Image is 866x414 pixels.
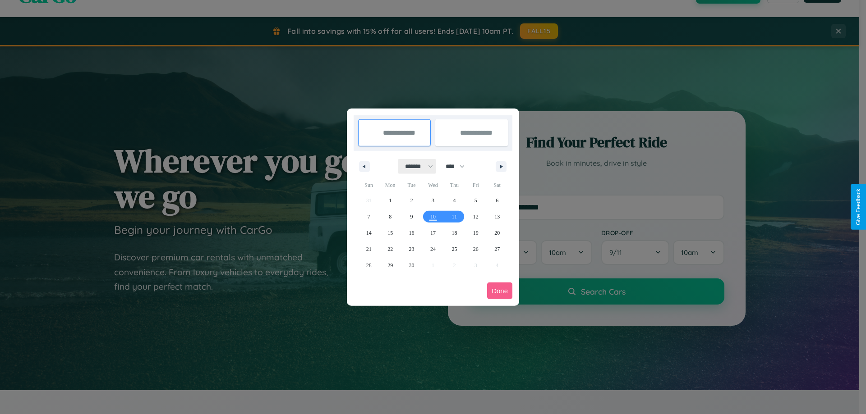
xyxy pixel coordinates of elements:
[487,209,508,225] button: 13
[387,225,393,241] span: 15
[366,241,372,257] span: 21
[368,209,370,225] span: 7
[451,241,457,257] span: 25
[409,241,415,257] span: 23
[430,209,436,225] span: 10
[465,209,486,225] button: 12
[401,241,422,257] button: 23
[379,241,401,257] button: 22
[379,178,401,192] span: Mon
[465,225,486,241] button: 19
[473,209,479,225] span: 12
[422,225,443,241] button: 17
[451,225,457,241] span: 18
[487,225,508,241] button: 20
[432,192,434,209] span: 3
[409,225,415,241] span: 16
[358,209,379,225] button: 7
[487,282,512,299] button: Done
[358,178,379,192] span: Sun
[410,192,413,209] span: 2
[444,178,465,192] span: Thu
[379,225,401,241] button: 15
[473,225,479,241] span: 19
[401,192,422,209] button: 2
[494,241,500,257] span: 27
[444,225,465,241] button: 18
[358,241,379,257] button: 21
[474,192,477,209] span: 5
[366,225,372,241] span: 14
[401,178,422,192] span: Tue
[401,209,422,225] button: 9
[487,178,508,192] span: Sat
[410,209,413,225] span: 9
[401,225,422,241] button: 16
[494,209,500,225] span: 13
[452,209,457,225] span: 11
[496,192,498,209] span: 6
[389,192,392,209] span: 1
[465,178,486,192] span: Fri
[358,225,379,241] button: 14
[444,209,465,225] button: 11
[422,209,443,225] button: 10
[387,257,393,273] span: 29
[487,241,508,257] button: 27
[387,241,393,257] span: 22
[358,257,379,273] button: 28
[465,192,486,209] button: 5
[473,241,479,257] span: 26
[366,257,372,273] span: 28
[430,241,436,257] span: 24
[453,192,456,209] span: 4
[487,192,508,209] button: 6
[444,192,465,209] button: 4
[855,189,861,225] div: Give Feedback
[379,192,401,209] button: 1
[422,192,443,209] button: 3
[422,241,443,257] button: 24
[494,225,500,241] span: 20
[379,257,401,273] button: 29
[430,225,436,241] span: 17
[422,178,443,192] span: Wed
[379,209,401,225] button: 8
[465,241,486,257] button: 26
[444,241,465,257] button: 25
[389,209,392,225] span: 8
[409,257,415,273] span: 30
[401,257,422,273] button: 30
